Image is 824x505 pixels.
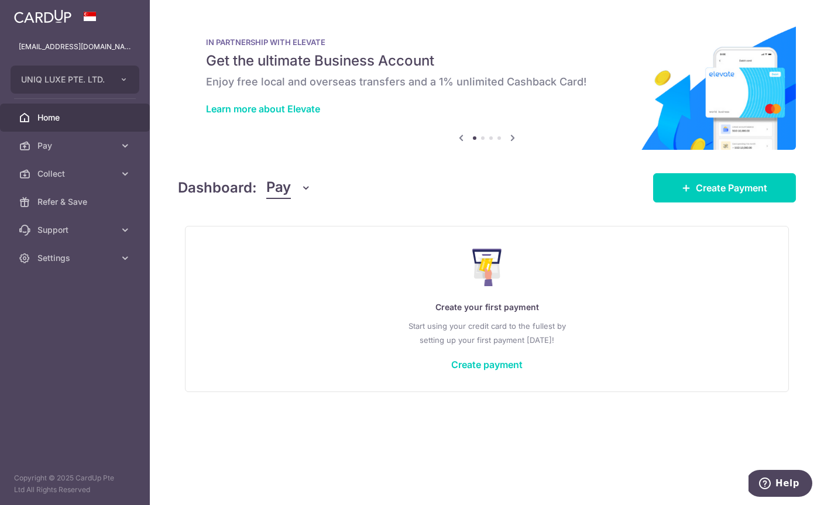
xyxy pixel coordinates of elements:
button: Pay [266,177,311,199]
iframe: Opens a widget where you can find more information [749,470,812,499]
span: UNIQ LUXE PTE. LTD. [21,74,108,85]
a: Create Payment [653,173,796,202]
button: UNIQ LUXE PTE. LTD. [11,66,139,94]
img: CardUp [14,9,71,23]
p: [EMAIL_ADDRESS][DOMAIN_NAME] [19,41,131,53]
img: Renovation banner [178,19,796,150]
p: Create your first payment [209,300,765,314]
span: Collect [37,168,115,180]
span: Create Payment [696,181,767,195]
span: Pay [266,177,291,199]
span: Support [37,224,115,236]
span: Pay [37,140,115,152]
span: Home [37,112,115,123]
h4: Dashboard: [178,177,257,198]
a: Create payment [451,359,523,370]
p: IN PARTNERSHIP WITH ELEVATE [206,37,768,47]
h6: Enjoy free local and overseas transfers and a 1% unlimited Cashback Card! [206,75,768,89]
p: Start using your credit card to the fullest by setting up your first payment [DATE]! [209,319,765,347]
img: Make Payment [472,249,502,286]
a: Learn more about Elevate [206,103,320,115]
span: Settings [37,252,115,264]
h5: Get the ultimate Business Account [206,51,768,70]
span: Refer & Save [37,196,115,208]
